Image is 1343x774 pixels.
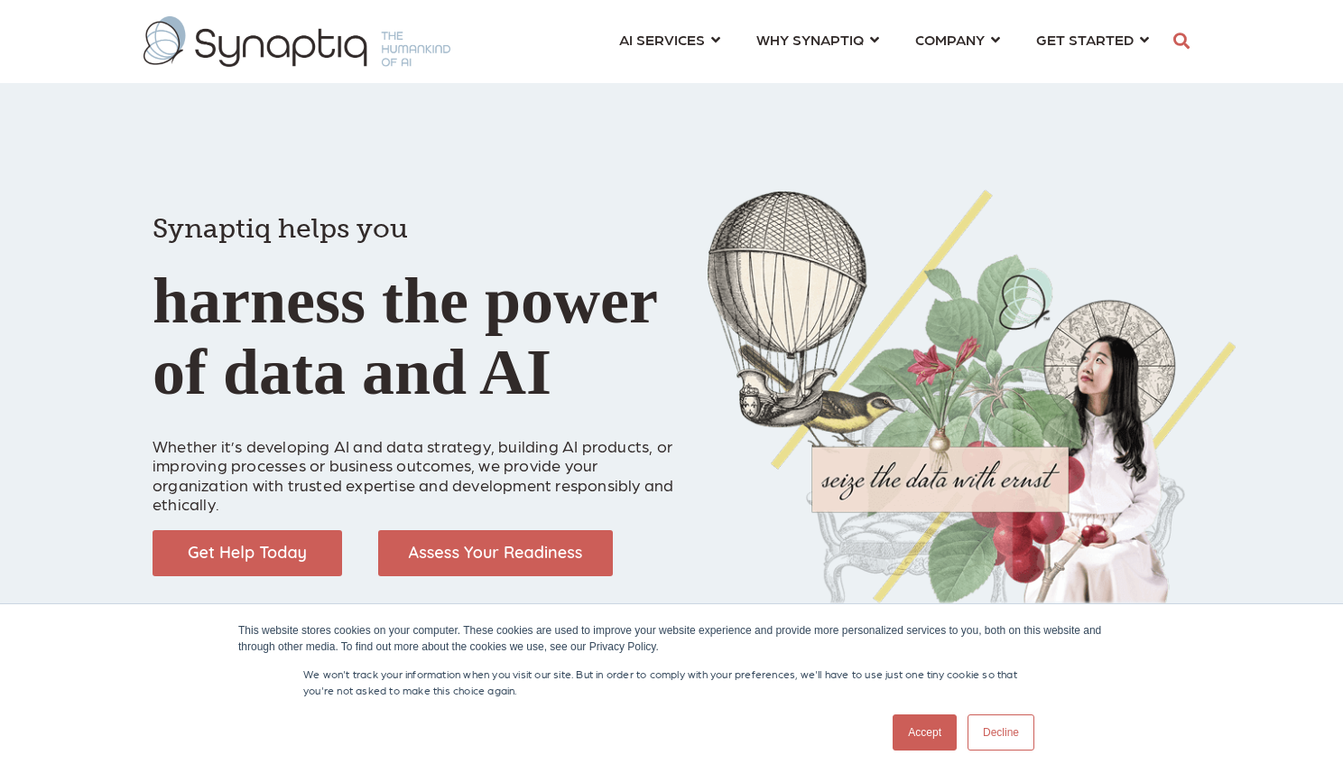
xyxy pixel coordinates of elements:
img: Get Help Today [153,530,342,576]
a: GET STARTED [1036,23,1149,56]
nav: menu [601,9,1167,74]
div: This website stores cookies on your computer. These cookies are used to improve your website expe... [238,622,1105,655]
span: WHY SYNAPTIQ [756,27,864,51]
a: AI SERVICES [619,23,720,56]
a: Accept [893,714,957,751]
img: Assess Your Readiness [378,530,613,576]
p: We won't track your information when you visit our site. But in order to comply with your prefere... [303,666,1040,698]
p: Whether it’s developing AI and data strategy, building AI products, or improving processes or bus... [153,416,681,514]
h1: harness the power of data and AI [153,181,681,408]
a: COMPANY [915,23,1000,56]
a: Decline [968,714,1034,751]
img: synaptiq logo-1 [144,16,450,67]
a: WHY SYNAPTIQ [756,23,879,56]
span: Synaptiq helps you [153,212,408,245]
span: GET STARTED [1036,27,1134,51]
span: COMPANY [915,27,985,51]
img: Collage of girl, balloon, bird, and butterfly, with seize the data with ernst text [708,190,1236,639]
span: AI SERVICES [619,27,705,51]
